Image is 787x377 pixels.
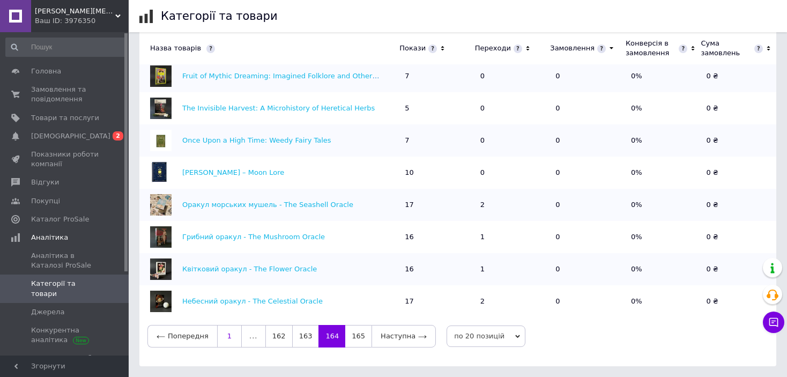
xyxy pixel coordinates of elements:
[139,43,394,53] div: Назва товарів
[182,136,331,144] a: Once Upon a High Time: Weedy Fairy Tales
[399,124,475,157] td: 7
[475,92,551,124] td: 0
[475,60,551,92] td: 0
[626,285,701,317] td: 0%
[399,189,475,221] td: 17
[182,297,323,305] a: Небесний оракул - The Celestial Oracle
[182,72,418,80] a: Fruit of Mythic Dreaming: Imagined Folklore and Otherworld Botany
[31,113,99,123] span: Товари та послуги
[701,60,776,92] td: 0 ₴
[150,65,172,87] img: Fruit of Mythic Dreaming: Imagined Folklore and Otherworld Botany
[150,291,172,312] img: Небесний оракул - The Celestial Oracle
[5,38,127,57] input: Пошук
[475,285,551,317] td: 2
[475,253,551,285] td: 1
[399,253,475,285] td: 16
[701,189,776,221] td: 0 ₴
[31,150,99,169] span: Показники роботи компанії
[150,258,172,280] img: Квітковий оракул - The Flower Oracle
[31,326,99,345] span: Конкурентна аналітика
[701,253,776,285] td: 0 ₴
[399,221,475,253] td: 16
[345,325,372,348] a: 165
[701,124,776,157] td: 0 ₴
[31,307,64,317] span: Джерела
[182,233,325,241] a: Грибний оракул - The Mushroom Oracle
[447,326,525,347] span: по 20 позицій
[701,92,776,124] td: 0 ₴
[182,168,284,176] a: [PERSON_NAME] – Moon Lore
[550,157,626,189] td: 0
[150,130,172,151] img: Once Upon a High Time: Weedy Fairy Tales
[626,39,677,58] div: Конверсія в замовлення
[31,353,99,373] span: Інструменти веб-аналітики
[550,124,626,157] td: 0
[35,6,115,16] span: Crystal Muse
[701,39,752,58] div: Сума замовлень
[150,98,172,119] img: The Invisible Harvest: A Microhistory of Heretical Herbs
[626,189,701,221] td: 0%
[31,178,59,187] span: Відгуки
[550,221,626,253] td: 0
[161,10,278,23] h1: Категорії та товари
[626,253,701,285] td: 0%
[150,162,167,183] img: Timothy Harley – Moon Lore
[475,221,551,253] td: 1
[318,325,345,348] a: 164
[550,253,626,285] td: 0
[31,233,68,242] span: Аналітика
[550,285,626,317] td: 0
[399,60,475,92] td: 7
[626,221,701,253] td: 0%
[399,285,475,317] td: 17
[399,157,475,189] td: 10
[550,60,626,92] td: 0
[31,251,99,270] span: Аналітика в Каталозі ProSale
[550,92,626,124] td: 0
[626,92,701,124] td: 0%
[763,312,784,333] button: Чат з покупцем
[31,196,60,206] span: Покупці
[31,66,61,76] span: Головна
[31,215,89,224] span: Каталог ProSale
[31,279,99,298] span: Категорії та товари
[150,194,172,216] img: Оракул морських мушель - The Seashell Oracle
[626,124,701,157] td: 0%
[550,189,626,221] td: 0
[35,16,129,26] div: Ваш ID: 3976350
[475,43,511,53] div: Переходи
[113,131,123,141] span: 2
[292,325,319,348] a: 163
[550,43,595,53] div: Замовлення
[701,285,776,317] td: 0 ₴
[242,325,265,348] span: ...
[475,157,551,189] td: 0
[475,124,551,157] td: 0
[150,226,172,248] img: Грибний оракул - The Mushroom Oracle
[182,265,317,273] a: Квітковий оракул - The Flower Oracle
[701,157,776,189] td: 0 ₴
[399,43,426,53] div: Покази
[701,221,776,253] td: 0 ₴
[31,131,110,141] span: [DEMOGRAPHIC_DATA]
[475,189,551,221] td: 2
[182,201,353,209] a: Оракул морських мушель - The Seashell Oracle
[182,104,375,112] a: The Invisible Harvest: A Microhistory of Heretical Herbs
[626,60,701,92] td: 0%
[31,85,99,104] span: Замовлення та повідомлення
[265,325,292,348] a: 162
[626,157,701,189] td: 0%
[372,325,436,348] a: Наступна
[217,325,242,348] a: 1
[399,92,475,124] td: 5
[147,325,217,348] a: Попередня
